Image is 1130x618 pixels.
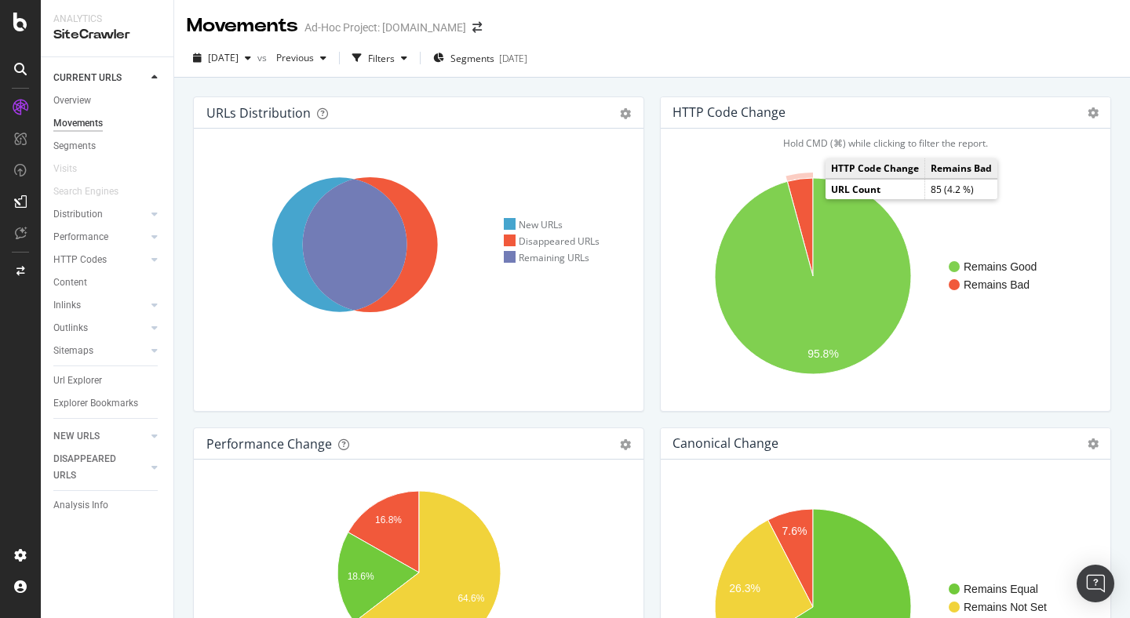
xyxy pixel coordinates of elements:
div: Movements [53,115,103,132]
i: Options [1088,438,1099,449]
a: Outlinks [53,320,147,336]
div: SiteCrawler [53,26,161,44]
div: arrow-right-arrow-left [472,22,482,33]
text: 16.8% [375,514,402,525]
a: CURRENT URLS [53,70,147,86]
text: 26.3% [729,582,760,594]
div: Performance [53,229,108,245]
a: Sitemaps [53,343,147,359]
a: Explorer Bookmarks [53,395,162,412]
span: Previous [270,51,314,64]
a: Segments [53,138,162,154]
div: Segments [53,138,96,154]
a: Analysis Info [53,497,162,514]
div: Open Intercom Messenger [1077,565,1114,602]
td: HTTP Code Change [826,158,925,179]
text: Remains Equal [964,583,1038,595]
div: Ad-Hoc Project: [DOMAIN_NAME] [304,20,466,35]
a: Visits [53,161,93,177]
div: Url Explorer [53,373,102,389]
a: Distribution [53,206,147,223]
text: 64.6% [457,593,484,604]
div: Analytics [53,13,161,26]
text: Remains Bad [964,278,1030,291]
div: Search Engines [53,184,118,200]
div: Analysis Info [53,497,108,514]
div: Inlinks [53,297,81,314]
div: Distribution [53,206,103,223]
div: Filters [368,52,395,65]
svg: A chart. [673,154,1098,398]
a: Overview [53,93,162,109]
div: [DATE] [499,52,527,65]
a: Inlinks [53,297,147,314]
text: Remains Good [964,260,1037,273]
a: Url Explorer [53,373,162,389]
span: Segments [450,52,494,65]
a: DISAPPEARED URLS [53,451,147,484]
text: 95.8% [807,347,839,360]
button: Filters [346,45,414,71]
div: Movements [187,13,298,39]
div: New URLs [504,218,563,231]
div: gear [620,108,631,119]
button: Segments[DATE] [427,45,534,71]
h4: Canonical Change [673,433,778,454]
div: CURRENT URLS [53,70,122,86]
div: gear [620,439,631,450]
button: Previous [270,45,333,71]
a: Content [53,274,162,291]
button: [DATE] [187,45,257,71]
h4: HTTP Code Change [673,102,786,123]
text: Remains Not Set [964,601,1047,613]
div: HTTP Codes [53,252,107,268]
text: 18.6% [348,572,374,583]
div: NEW URLS [53,428,100,445]
div: Remaining URLs [504,251,590,264]
div: Explorer Bookmarks [53,395,138,412]
td: URL Count [826,180,925,200]
text: 7.6% [782,525,807,537]
div: Performance Change [206,436,332,452]
td: Remains Bad [925,158,998,179]
div: Overview [53,93,91,109]
div: Sitemaps [53,343,93,359]
div: URLs Distribution [206,105,311,121]
span: vs [257,51,270,64]
a: Search Engines [53,184,134,200]
a: Movements [53,115,162,132]
a: Performance [53,229,147,245]
span: Hold CMD (⌘) while clicking to filter the report. [783,136,988,150]
div: Visits [53,161,77,177]
i: Options [1088,107,1099,118]
a: HTTP Codes [53,252,147,268]
td: 85 (4.2 %) [925,180,998,200]
span: 2025 Sep. 1st [208,51,239,64]
a: NEW URLS [53,428,147,445]
div: Disappeared URLs [504,234,600,248]
div: Outlinks [53,320,88,336]
div: DISAPPEARED URLS [53,451,133,484]
div: Content [53,274,87,291]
